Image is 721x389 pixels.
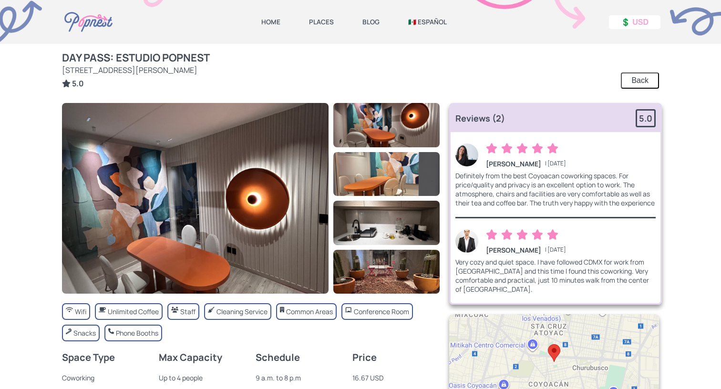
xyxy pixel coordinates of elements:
[609,15,660,29] button: 💲 USD
[486,246,566,255] div: | [DATE]
[256,351,300,364] strong: Schedule
[501,228,513,244] span: 2 of 5 rating
[75,307,86,316] div: Wifi
[261,18,280,26] a: HOME
[408,18,447,26] a: 🇲🇽 ESPAÑOL
[309,18,334,26] a: PLACES
[621,72,659,89] button: Back
[455,230,478,253] img: Tomás V
[62,65,210,75] div: [STREET_ADDRESS][PERSON_NAME]
[455,257,656,294] div: Very cozy and quiet space. I have followed CDMX for work from [GEOGRAPHIC_DATA] and this time I f...
[159,351,222,364] strong: Max Capacity
[216,307,268,316] div: Cleaning Service
[72,78,84,89] strong: 5.0
[116,328,158,338] div: Phone Booths
[547,228,558,244] span: 5 of 5 rating
[333,250,440,294] img: Estudio Popnest
[333,201,440,245] img: Estudio Popnest
[486,159,566,168] div: | [DATE]
[516,142,528,157] span: 3 of 5 rating
[286,307,333,316] div: Common Areas
[486,142,497,157] span: 1 of 5 rating
[455,143,478,166] img: Andrea Castillo
[547,142,558,157] span: 5 of 5 rating
[62,351,115,364] strong: Space Type
[352,373,440,382] div: 16.67 USD
[639,113,652,124] strong: 5.0
[516,228,528,244] span: 3 of 5 rating
[333,103,440,147] img: Estudio Popnest
[486,159,541,168] strong: [PERSON_NAME]
[362,18,380,26] a: BLOG
[486,228,562,244] div: 5 of 5 rating
[62,51,210,65] strong: Day Pass: Estudio Popnest
[486,228,497,244] span: 1 of 5 rating
[62,103,329,294] img: Estudio Popnest
[501,142,513,157] span: 2 of 5 rating
[352,351,377,364] strong: Price
[455,113,505,124] strong: Reviews (2)
[532,142,543,157] span: 4 of 5 rating
[486,246,541,255] strong: [PERSON_NAME]
[256,373,343,382] div: 9 a.m. to 8 p.m
[73,328,96,338] div: Snacks
[333,152,440,196] img: Estudio Popnest
[455,171,656,207] div: Definitely from the best Coyoacan coworking spaces. For price/quality and privacy is an excellent...
[354,307,409,316] div: Conference Room
[108,307,159,316] div: Unlimited Coffee
[180,307,196,316] div: Staff
[486,142,562,157] div: 5 of 5 rating
[62,373,149,382] div: Coworking
[159,373,246,382] div: Up to 4 people
[532,228,543,244] span: 4 of 5 rating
